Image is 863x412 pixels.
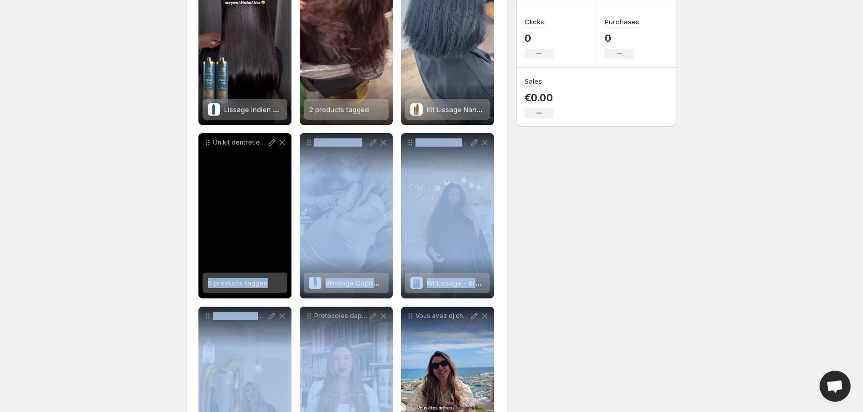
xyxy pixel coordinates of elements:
div: Dcouvrez la transformation spectaculaire de notre cliente avec notre lissage [PERSON_NAME] Des ch... [401,133,494,298]
img: Kit Lissage - Brésilien - Lissant intense - Professionnel - 300ml – Organic Gold [410,277,423,289]
img: Blindage Capillaire – Caviar, Huile de Nigelle & Protéine Végétale – 500 ml – Mahal Liss® [309,277,321,289]
span: Blindage Capillaire – Caviar, Huile de Nigelle & Protéine Végétale – 500 ml – Mahal Liss® [326,279,611,287]
div: Dmonstration kit dentretien MAHAL LISS la protine de riz et quinoa est idal pour les cheveux gras... [300,133,393,298]
h3: Purchases [605,17,639,27]
p: Dcouvrez la transformation spectaculaire de notre cliente avec notre lissage [PERSON_NAME] Des ch... [415,138,469,147]
p: 0 [605,32,639,44]
span: Lissage Indien Step 2 – Huile de Serpent & 10 Huiles Végétales – 100 ml – Mahal Liss® [224,105,500,114]
p: Vous avez dj choisi ta gamme prfre pour cet t Cest le moment ou jamais de briller avec nos produi... [415,312,469,320]
div: Un kit dentretien incroyable qui comprend un masque un srum et un shampooing Il nourrir et protge... [198,133,291,298]
p: Plongez dans le luxe ultime avec Rhos Organic Gold Dcouvrez notre Shampoing Rgnrant une fusion ex... [213,312,267,320]
p: €0.00 [525,91,553,104]
span: Kit Lissage - Brésilien - Lissant intense - Professionnel - 300ml – Organic Gold [427,279,682,287]
p: 0 [525,32,553,44]
span: 2 products tagged [309,105,369,114]
p: Dmonstration kit dentretien MAHAL LISS la protine de riz et quinoa est idal pour les cheveux gras... [314,138,368,147]
img: Lissage Indien Step 2 – Huile de Serpent & 10 Huiles Végétales – 100 ml – Mahal Liss® [208,103,220,115]
h3: Sales [525,76,542,86]
p: Un kit dentretien incroyable qui comprend un masque un srum et un shampooing Il nourrir et protge... [213,138,267,147]
img: Kit Lissage Nano Indien – Step 1 & Step 2 – 1 L – Mahal Liss® [410,103,423,116]
div: Open chat [820,371,851,402]
span: 5 products tagged [208,279,268,287]
span: Kit Lissage Nano Indien – Step 1 & Step 2 – 1 L – Mahal Liss® [427,105,618,114]
h3: Clicks [525,17,544,27]
p: Protocoles dapplication One Fiber Profitez des Soldes chez Organic Gold Mais dpchez-vous cest bie... [314,312,368,320]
